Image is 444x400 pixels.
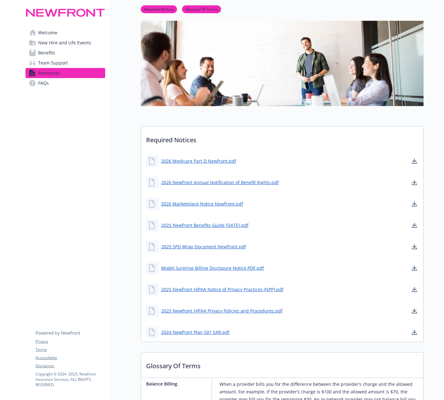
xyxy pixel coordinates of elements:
[411,179,418,186] a: download document
[161,329,230,335] a: 2024 Newfront Plan 501 SAR.pdf
[161,200,243,207] a: 2026 Marketplace Notice Newfront.pdf
[38,48,55,58] span: Benefits
[161,243,246,250] a: 2025 SPD Wrap Document Newfront.pdf
[411,243,418,251] a: download document
[36,355,105,361] a: Accessibility
[161,222,248,228] a: 2025 Newfront Benefits Guide [DATE].pdf
[36,339,105,344] a: Privacy
[411,329,418,336] a: download document
[26,28,105,38] a: Welcome
[38,38,91,48] span: New Hire and Life Events
[141,21,424,106] img: resources page banner
[38,28,57,38] span: Welcome
[161,179,279,186] a: 2026 Newfront Annual Notification of Benefit Rights.pdf
[161,158,236,164] a: 2026 Medicare Part D Newfront.pdf
[411,200,418,208] a: download document
[411,222,418,229] a: download document
[141,127,423,150] p: Required Notices
[36,347,105,352] a: Terms
[26,48,105,58] a: Benefits
[141,6,177,12] a: Required Notices
[36,371,105,387] p: Copyright © 2024 - 2025 , Newfront Insurance Services, ALL RIGHTS RESERVED
[182,6,221,12] a: Glossary Of Terms
[26,68,105,78] a: Resources
[26,58,105,68] a: Team Support
[38,58,68,68] span: Team Support
[38,68,60,78] span: Resources
[411,307,418,315] a: download document
[411,286,418,293] a: download document
[411,264,418,272] a: download document
[36,363,105,369] a: Disclaimer
[146,380,209,387] p: Balance Billing
[26,38,105,48] a: New Hire and Life Events
[26,78,105,88] a: FAQs
[161,307,282,314] a: 2025 Newfront HIPAA Privacy Policies and Procedures.pdf
[161,265,264,271] a: Model Surprise Billing Disclosure Notice.PDF.pdf
[411,157,418,165] a: download document
[38,78,49,88] span: FAQs
[161,286,283,293] a: 2025 Newfront HIPAA Notice of Privacy Practices (NPP).pdf
[141,352,423,376] p: Glossary Of Terms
